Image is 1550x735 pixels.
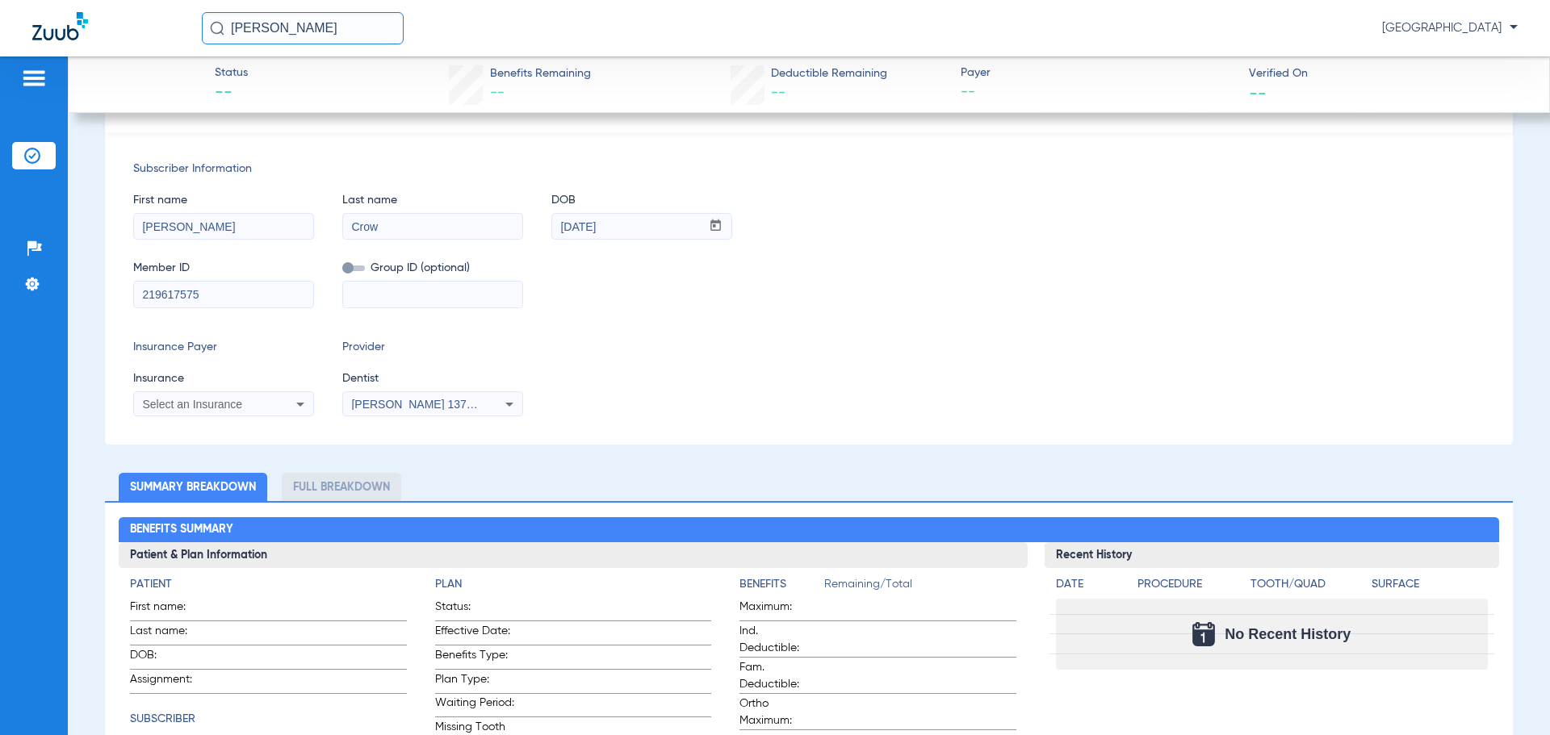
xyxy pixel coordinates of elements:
span: Payer [961,65,1235,81]
img: hamburger-icon [21,69,47,88]
span: DOB [551,192,732,209]
app-breakdown-title: Tooth/Quad [1250,576,1366,599]
span: Status: [435,599,514,620]
span: First name: [130,599,209,620]
span: Fam. Deductible: [739,659,819,693]
span: Deductible Remaining [771,65,887,82]
button: Open calendar [700,214,731,240]
span: Insurance [133,370,314,387]
span: Select an Insurance [142,398,242,411]
span: Remaining/Total [824,576,1016,599]
app-breakdown-title: Date [1056,576,1124,599]
h4: Tooth/Quad [1250,576,1366,593]
span: [PERSON_NAME] 1376673434 [351,398,510,411]
span: Benefits Type: [435,647,514,669]
span: Subscriber Information [133,161,1485,177]
span: No Recent History [1225,626,1351,642]
app-breakdown-title: Benefits [739,576,824,599]
img: Zuub Logo [32,12,88,40]
h4: Benefits [739,576,824,593]
h4: Patient [130,576,406,593]
span: Effective Date: [435,623,514,645]
iframe: Chat Widget [1469,658,1550,735]
img: Calendar [1192,622,1215,646]
li: Full Breakdown [282,473,401,501]
span: -- [961,82,1235,102]
span: Verified On [1249,65,1523,82]
span: Maximum: [739,599,819,620]
span: Member ID [133,260,314,277]
span: Provider [342,339,523,356]
h4: Subscriber [130,711,406,728]
h4: Date [1056,576,1124,593]
span: Ind. Deductible: [739,623,819,657]
span: Insurance Payer [133,339,314,356]
span: Last name [342,192,523,209]
span: -- [771,86,785,100]
h4: Plan [435,576,711,593]
span: [GEOGRAPHIC_DATA] [1382,20,1518,36]
span: -- [1249,84,1267,101]
h3: Patient & Plan Information [119,542,1027,568]
li: Summary Breakdown [119,473,267,501]
span: -- [215,82,248,105]
input: Search for patients [202,12,404,44]
h2: Benefits Summary [119,517,1498,543]
span: -- [490,86,505,100]
span: Benefits Remaining [490,65,591,82]
span: Last name: [130,623,209,645]
span: Dentist [342,370,523,387]
span: Status [215,65,248,81]
span: DOB: [130,647,209,669]
span: First name [133,192,314,209]
app-breakdown-title: Surface [1372,576,1487,599]
span: Waiting Period: [435,695,514,716]
h4: Surface [1372,576,1487,593]
app-breakdown-title: Procedure [1137,576,1245,599]
img: Search Icon [210,21,224,35]
span: Assignment: [130,671,209,693]
h4: Procedure [1137,576,1245,593]
span: Ortho Maximum: [739,695,819,729]
span: Plan Type: [435,671,514,693]
h3: Recent History [1045,542,1499,568]
span: Group ID (optional) [342,260,523,277]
